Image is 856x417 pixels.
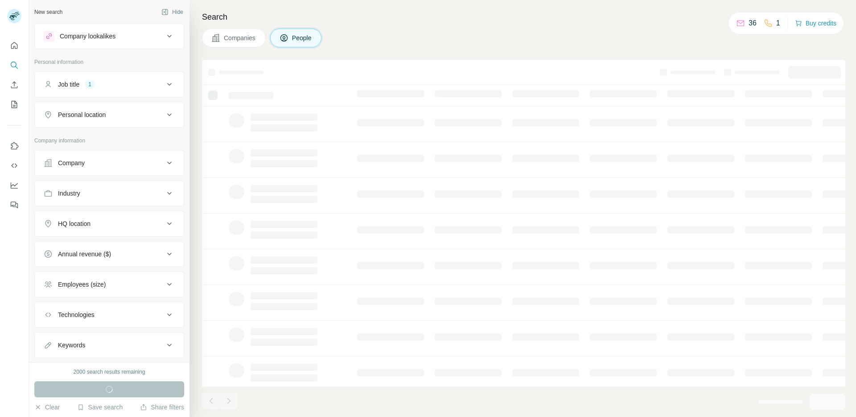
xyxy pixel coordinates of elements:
span: Companies [224,33,256,42]
button: Dashboard [7,177,21,193]
p: 36 [749,18,757,29]
div: Keywords [58,341,85,350]
div: Company lookalikes [60,32,115,41]
p: Company information [34,137,184,145]
button: Quick start [7,38,21,54]
button: Use Surfe API [7,158,21,174]
button: Buy credits [795,17,836,29]
p: Personal information [34,58,184,66]
div: Company [58,158,85,167]
button: Job title1 [35,74,184,95]
button: Clear [34,403,60,412]
p: 1 [776,18,780,29]
button: Industry [35,183,184,204]
button: Enrich CSV [7,77,21,93]
div: Personal location [58,110,106,119]
button: Save search [77,403,123,412]
button: Hide [155,5,189,19]
button: Company [35,152,184,174]
button: Keywords [35,334,184,356]
div: Technologies [58,310,95,319]
button: My lists [7,96,21,113]
button: Employees (size) [35,274,184,295]
div: HQ location [58,219,91,228]
div: New search [34,8,62,16]
h4: Search [202,11,845,23]
button: Annual revenue ($) [35,243,184,265]
div: Industry [58,189,80,198]
button: Technologies [35,304,184,325]
div: 2000 search results remaining [74,368,145,376]
div: 1 [85,80,95,88]
div: Employees (size) [58,280,106,289]
span: People [292,33,313,42]
button: Search [7,57,21,73]
button: Company lookalikes [35,25,184,47]
button: Share filters [140,403,184,412]
button: Feedback [7,197,21,213]
div: Job title [58,80,79,89]
button: Personal location [35,104,184,125]
button: HQ location [35,213,184,234]
button: Use Surfe on LinkedIn [7,138,21,154]
div: Annual revenue ($) [58,250,111,259]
